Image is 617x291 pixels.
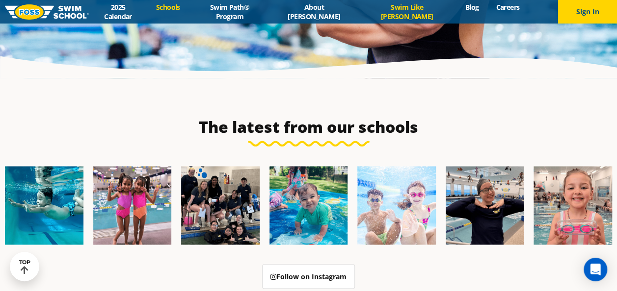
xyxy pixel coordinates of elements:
img: Fa25-Website-Images-600x600.png [269,166,348,244]
a: Follow on Instagram [262,264,355,289]
a: Careers [487,2,528,12]
div: Open Intercom Messenger [584,258,607,281]
a: About [PERSON_NAME] [270,2,357,21]
img: FCC_FOSS_GeneralShoot_May_FallCampaign_lowres-9556-600x600.jpg [357,166,436,244]
img: Fa25-Website-Images-1-600x600.png [5,166,83,244]
a: Swim Path® Program [188,2,270,21]
div: TOP [19,259,30,274]
a: Blog [456,2,487,12]
a: Schools [147,2,188,12]
img: FOSS Swim School Logo [5,4,89,20]
img: Fa25-Website-Images-9-600x600.jpg [446,166,524,244]
img: Fa25-Website-Images-8-600x600.jpg [93,166,172,244]
img: Fa25-Website-Images-2-600x600.png [181,166,260,244]
img: Fa25-Website-Images-14-600x600.jpg [534,166,612,244]
a: Swim Like [PERSON_NAME] [357,2,456,21]
a: 2025 Calendar [89,2,147,21]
